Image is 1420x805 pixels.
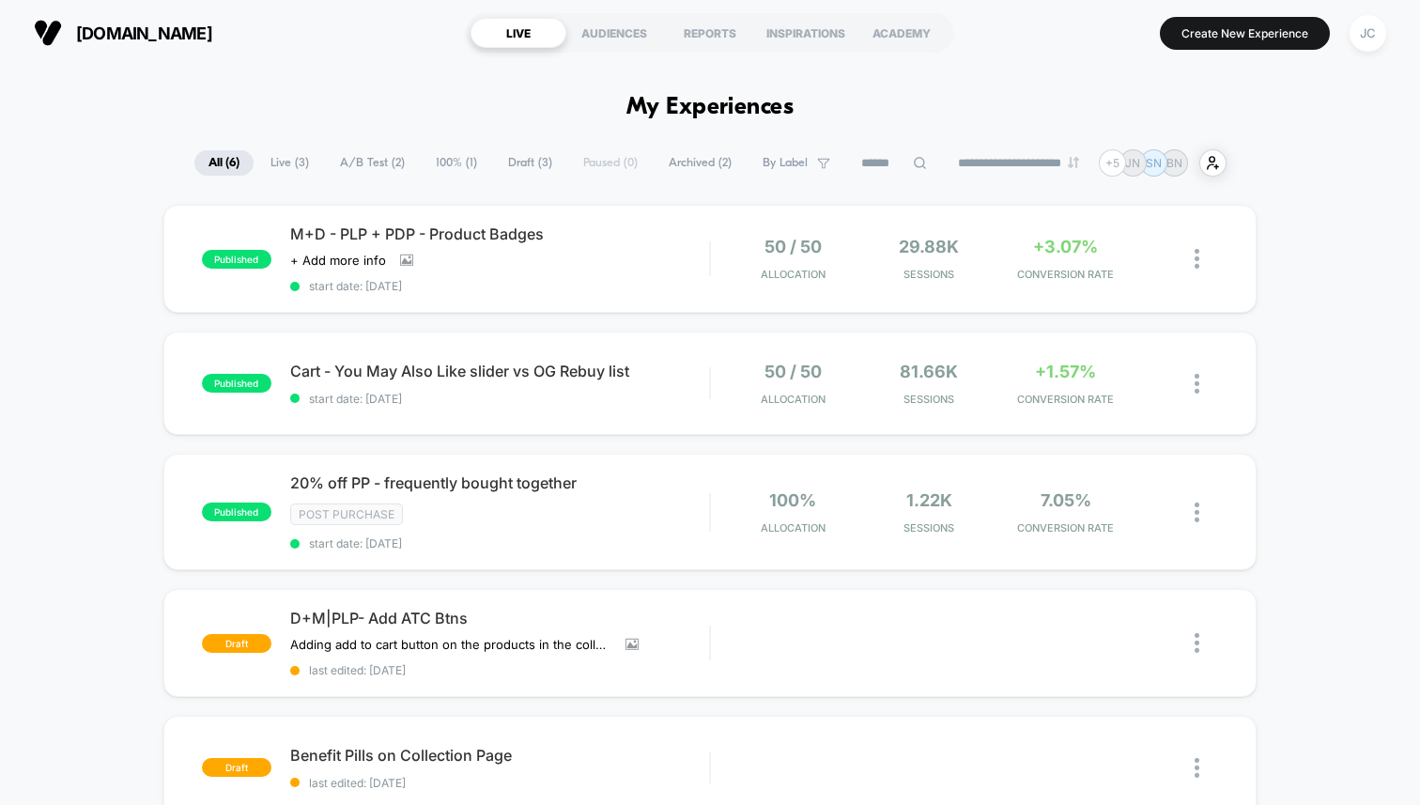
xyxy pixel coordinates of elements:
img: close [1195,503,1199,522]
span: All ( 6 ) [194,150,254,176]
span: [DOMAIN_NAME] [76,23,212,43]
span: 29.88k [899,237,959,256]
span: published [202,250,271,269]
span: 81.66k [900,362,958,381]
span: Draft ( 3 ) [494,150,566,176]
span: draft [202,758,271,777]
p: BN [1166,156,1182,170]
span: 7.05% [1041,490,1091,510]
span: 100% [769,490,816,510]
span: Benefit Pills on Collection Page [290,746,709,765]
span: last edited: [DATE] [290,776,709,790]
span: Sessions [866,521,993,534]
span: last edited: [DATE] [290,663,709,677]
div: INSPIRATIONS [758,18,854,48]
span: +1.57% [1035,362,1096,381]
span: draft [202,634,271,653]
span: start date: [DATE] [290,279,709,293]
div: REPORTS [662,18,758,48]
span: Archived ( 2 ) [655,150,746,176]
span: 50 / 50 [764,237,822,256]
span: CONVERSION RATE [1002,268,1129,281]
img: close [1195,374,1199,394]
button: [DOMAIN_NAME] [28,18,218,48]
span: start date: [DATE] [290,536,709,550]
span: A/B Test ( 2 ) [326,150,419,176]
span: Cart - You May Also Like slider vs OG Rebuy list [290,362,709,380]
span: CONVERSION RATE [1002,393,1129,406]
span: 1.22k [906,490,952,510]
span: published [202,503,271,521]
img: close [1195,249,1199,269]
button: Create New Experience [1160,17,1330,50]
span: M+D - PLP + PDP - Product Badges [290,224,709,243]
span: published [202,374,271,393]
img: Visually logo [34,19,62,47]
span: start date: [DATE] [290,392,709,406]
span: Adding add to cart button on the products in the collection page [290,637,611,652]
h1: My Experiences [626,94,795,121]
span: Allocation [761,268,826,281]
span: + Add more info [290,253,386,268]
span: D+M|PLP- Add ATC Btns [290,609,709,627]
div: JC [1350,15,1386,52]
span: Allocation [761,521,826,534]
span: +3.07% [1033,237,1098,256]
img: close [1195,633,1199,653]
span: CONVERSION RATE [1002,521,1129,534]
div: ACADEMY [854,18,949,48]
span: Sessions [866,268,993,281]
img: end [1068,157,1079,168]
span: 100% ( 1 ) [422,150,491,176]
div: AUDIENCES [566,18,662,48]
div: + 5 [1099,149,1126,177]
span: Allocation [761,393,826,406]
span: 20% off PP - frequently bought together [290,473,709,492]
p: JN [1125,156,1140,170]
span: Post Purchase [290,503,403,525]
span: Sessions [866,393,993,406]
img: close [1195,758,1199,778]
span: Live ( 3 ) [256,150,323,176]
div: LIVE [471,18,566,48]
button: JC [1344,14,1392,53]
p: SN [1146,156,1162,170]
span: By Label [763,156,808,170]
span: 50 / 50 [764,362,822,381]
